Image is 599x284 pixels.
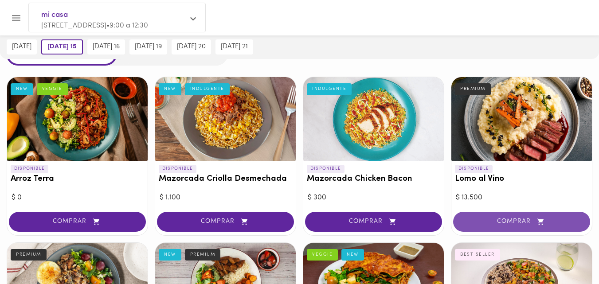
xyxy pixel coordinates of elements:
[455,249,500,261] div: BEST SELLER
[47,43,77,51] span: [DATE] 15
[307,249,338,261] div: VEGGIE
[168,218,283,226] span: COMPRAR
[307,165,345,173] p: DISPONIBLE
[11,249,47,261] div: PREMIUM
[307,83,352,95] div: INDULGENTE
[87,39,125,54] button: [DATE] 16
[12,43,31,51] span: [DATE]
[37,83,68,95] div: VEGGIE
[20,218,135,226] span: COMPRAR
[451,77,592,161] div: Lomo al Vino
[9,212,146,232] button: COMPRAR
[159,249,181,261] div: NEW
[185,83,230,95] div: INDULGENTE
[159,175,292,184] h3: Mazorcada Criolla Desmechada
[303,77,444,161] div: Mazorcada Chicken Bacon
[12,193,143,203] div: $ 0
[135,43,162,51] span: [DATE] 19
[305,212,442,232] button: COMPRAR
[307,175,440,184] h3: Mazorcada Chicken Bacon
[11,83,33,95] div: NEW
[129,39,167,54] button: [DATE] 19
[455,165,493,173] p: DISPONIBLE
[41,9,184,21] span: mi casa
[316,218,431,226] span: COMPRAR
[157,212,294,232] button: COMPRAR
[308,193,439,203] div: $ 300
[221,43,248,51] span: [DATE] 21
[172,39,211,54] button: [DATE] 20
[215,39,253,54] button: [DATE] 21
[159,83,181,95] div: NEW
[160,193,291,203] div: $ 1.100
[11,165,48,173] p: DISPONIBLE
[455,175,588,184] h3: Lomo al Vino
[455,83,491,95] div: PREMIUM
[456,193,587,203] div: $ 13.500
[5,7,27,29] button: Menu
[177,43,206,51] span: [DATE] 20
[453,212,590,232] button: COMPRAR
[185,249,221,261] div: PREMIUM
[41,22,148,29] span: [STREET_ADDRESS] • 9:00 a 12:30
[155,77,296,161] div: Mazorcada Criolla Desmechada
[548,233,590,275] iframe: Messagebird Livechat Widget
[41,39,83,54] button: [DATE] 15
[7,39,37,54] button: [DATE]
[93,43,120,51] span: [DATE] 16
[7,77,148,161] div: Arroz Terra
[159,165,196,173] p: DISPONIBLE
[341,249,364,261] div: NEW
[11,175,144,184] h3: Arroz Terra
[464,218,579,226] span: COMPRAR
